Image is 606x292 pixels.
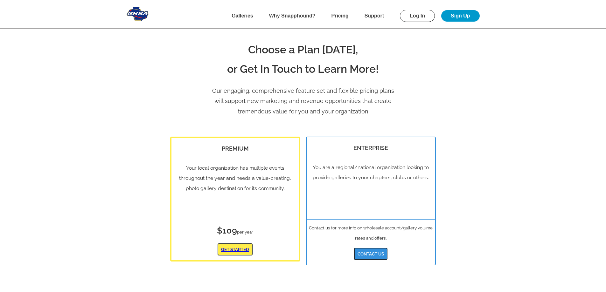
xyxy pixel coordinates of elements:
[354,248,387,260] a: CONTACT US
[309,225,433,241] span: Contact us for more info on wholesale account/gallery volume rates and offers.
[100,40,507,59] h2: Choose a Plan [DATE],
[307,137,435,153] h2: ENTERPRISE
[171,138,299,154] h2: PREMIUM
[313,164,429,180] span: You are a regional/national organization looking to provide galleries to your chapters, clubs or ...
[212,86,394,96] p: Our engaging, comprehensive feature set and flexible pricing plans
[400,10,435,22] a: Log In
[214,96,392,106] p: will support new marketing and revenue opportunities that create
[331,13,349,18] a: Pricing
[179,165,291,192] span: Your local organization has multiple events throughout the year and needs a value-creating, photo...
[441,10,479,22] a: Sign Up
[269,13,316,18] a: Why Snapphound?
[232,13,253,18] a: Galleries
[217,229,253,234] span: per year
[100,59,507,79] h2: or Get In Touch to Learn More!
[217,226,237,235] span: $109
[238,106,368,117] p: tremendous value for you and your organization
[365,13,384,18] a: Support
[127,7,149,21] img: Snapphound Logo
[218,243,253,255] a: GET STARTED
